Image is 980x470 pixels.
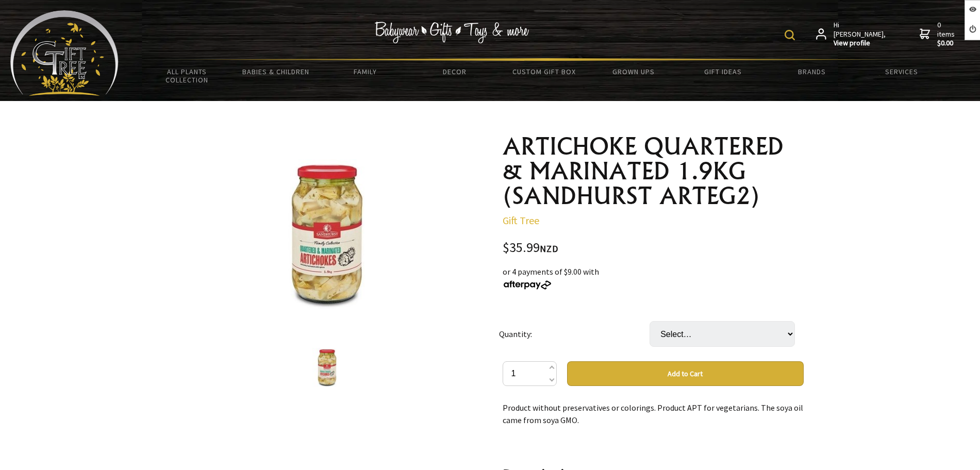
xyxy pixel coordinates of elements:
button: Add to Cart [567,361,804,386]
a: Gift Ideas [678,61,767,82]
strong: View profile [834,39,887,48]
img: Afterpay [503,280,552,290]
span: 0 items [937,20,957,48]
a: Family [321,61,410,82]
p: Product without preservatives or colorings. Product APT for vegetarians. The soya oil came from s... [503,401,804,439]
td: Quantity: [499,307,650,361]
div: or 4 payments of $9.00 with [503,265,804,290]
a: All Plants Collection [142,61,231,91]
img: Babywear - Gifts - Toys & more [374,22,529,43]
span: Hi [PERSON_NAME], [834,21,887,48]
a: Gift Tree [503,214,539,227]
strong: $0.00 [937,39,957,48]
img: product search [785,30,795,40]
a: Services [857,61,946,82]
a: Custom Gift Box [500,61,589,82]
img: Babyware - Gifts - Toys and more... [10,10,119,96]
a: Decor [410,61,499,82]
a: Hi [PERSON_NAME],View profile [816,21,887,48]
span: NZD [540,243,558,255]
a: 0 items$0.00 [920,21,957,48]
a: Babies & Children [231,61,321,82]
img: ARTICHOKE QUARTERED & MARINATED 1.9KG (SANDHURST ARTEG2) [241,159,413,309]
a: Grown Ups [589,61,678,82]
div: $35.99 [503,241,804,255]
h1: ARTICHOKE QUARTERED & MARINATED 1.9KG (SANDHURST ARTEG2) [503,134,804,208]
img: ARTICHOKE QUARTERED & MARINATED 1.9KG (SANDHURST ARTEG2) [305,348,350,387]
a: Brands [768,61,857,82]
